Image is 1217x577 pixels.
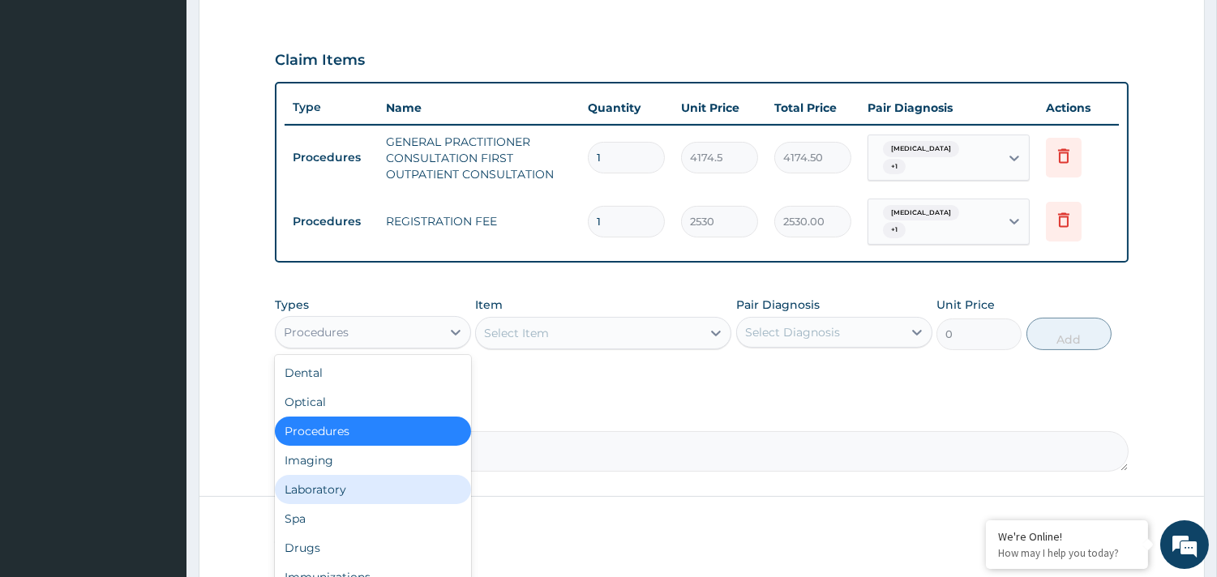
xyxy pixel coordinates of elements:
[745,324,840,340] div: Select Diagnosis
[475,297,503,313] label: Item
[378,126,580,190] td: GENERAL PRACTITIONER CONSULTATION FIRST OUTPATIENT CONSULTATION
[883,205,959,221] span: [MEDICAL_DATA]
[736,297,820,313] label: Pair Diagnosis
[484,325,549,341] div: Select Item
[883,222,906,238] span: + 1
[275,504,471,533] div: Spa
[275,533,471,562] div: Drugs
[883,159,906,175] span: + 1
[275,408,1129,422] label: Comment
[275,298,309,312] label: Types
[285,143,378,173] td: Procedures
[275,446,471,475] div: Imaging
[94,181,224,344] span: We're online!
[30,81,66,122] img: d_794563401_company_1708531726252_794563401
[284,324,349,340] div: Procedures
[84,91,272,112] div: Chat with us now
[285,207,378,237] td: Procedures
[766,92,859,124] th: Total Price
[275,52,365,70] h3: Claim Items
[275,475,471,504] div: Laboratory
[1038,92,1119,124] th: Actions
[378,205,580,237] td: REGISTRATION FEE
[8,395,309,452] textarea: Type your message and hit 'Enter'
[275,417,471,446] div: Procedures
[673,92,766,124] th: Unit Price
[275,358,471,387] div: Dental
[266,8,305,47] div: Minimize live chat window
[859,92,1038,124] th: Pair Diagnosis
[285,92,378,122] th: Type
[936,297,995,313] label: Unit Price
[883,141,959,157] span: [MEDICAL_DATA]
[998,546,1136,560] p: How may I help you today?
[580,92,673,124] th: Quantity
[378,92,580,124] th: Name
[275,387,471,417] div: Optical
[998,529,1136,544] div: We're Online!
[1026,318,1112,350] button: Add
